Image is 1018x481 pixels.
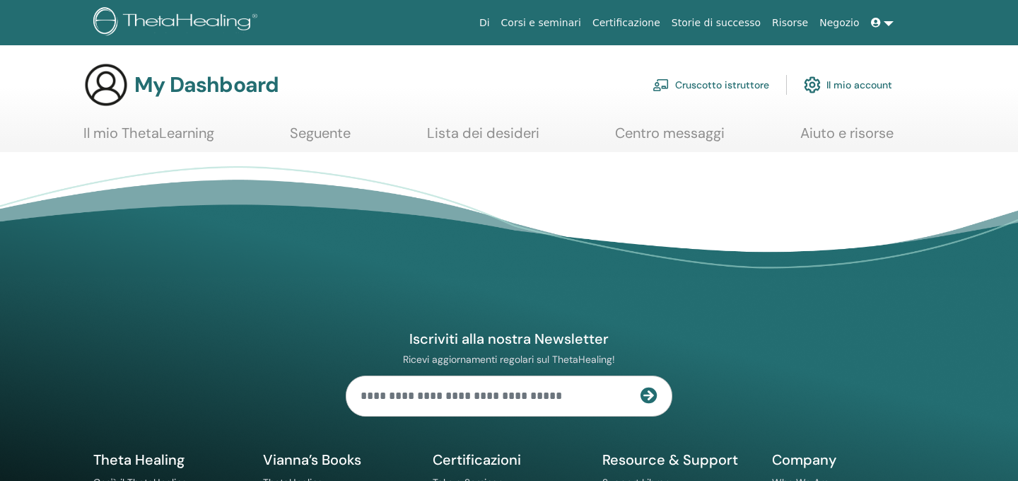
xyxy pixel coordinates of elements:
img: generic-user-icon.jpg [83,62,129,108]
a: Cruscotto istruttore [653,69,769,100]
a: Seguente [290,124,351,152]
img: chalkboard-teacher.svg [653,79,669,91]
h4: Iscriviti alla nostra Newsletter [346,330,672,348]
a: Lista dei desideri [427,124,539,152]
a: Negozio [814,10,865,36]
h5: Certificazioni [433,451,585,469]
p: Ricevi aggiornamenti regolari sul ThetaHealing! [346,353,672,366]
h5: Theta Healing [93,451,246,469]
a: Corsi e seminari [496,10,587,36]
a: Certificazione [587,10,666,36]
a: Aiuto e risorse [800,124,894,152]
a: Di [474,10,496,36]
img: logo.png [93,7,262,39]
h5: Vianna’s Books [263,451,416,469]
a: Centro messaggi [615,124,725,152]
h5: Company [772,451,925,469]
a: Il mio account [804,69,892,100]
a: Il mio ThetaLearning [83,124,214,152]
h5: Resource & Support [602,451,755,469]
h3: My Dashboard [134,72,279,98]
a: Risorse [766,10,814,36]
a: Storie di successo [666,10,766,36]
img: cog.svg [804,73,821,97]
